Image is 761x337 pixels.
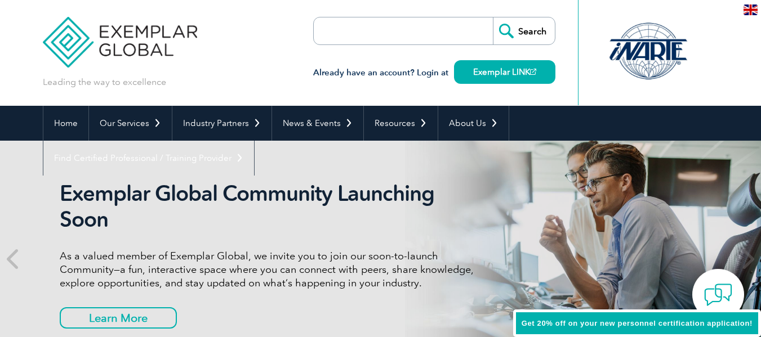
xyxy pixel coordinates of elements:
img: en [744,5,758,15]
a: Our Services [89,106,172,141]
a: About Us [438,106,509,141]
img: contact-chat.png [704,281,732,309]
img: open_square.png [530,69,536,75]
h3: Already have an account? Login at [313,66,555,80]
a: Exemplar LINK [454,60,555,84]
span: Get 20% off on your new personnel certification application! [522,319,753,327]
a: News & Events [272,106,363,141]
input: Search [493,17,555,44]
a: Find Certified Professional / Training Provider [43,141,254,176]
a: Industry Partners [172,106,272,141]
h2: Exemplar Global Community Launching Soon [60,181,482,232]
a: Home [43,106,88,141]
p: As a valued member of Exemplar Global, we invite you to join our soon-to-launch Community—a fun, ... [60,249,482,290]
a: Resources [364,106,438,141]
p: Leading the way to excellence [43,76,166,88]
a: Learn More [60,307,177,329]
